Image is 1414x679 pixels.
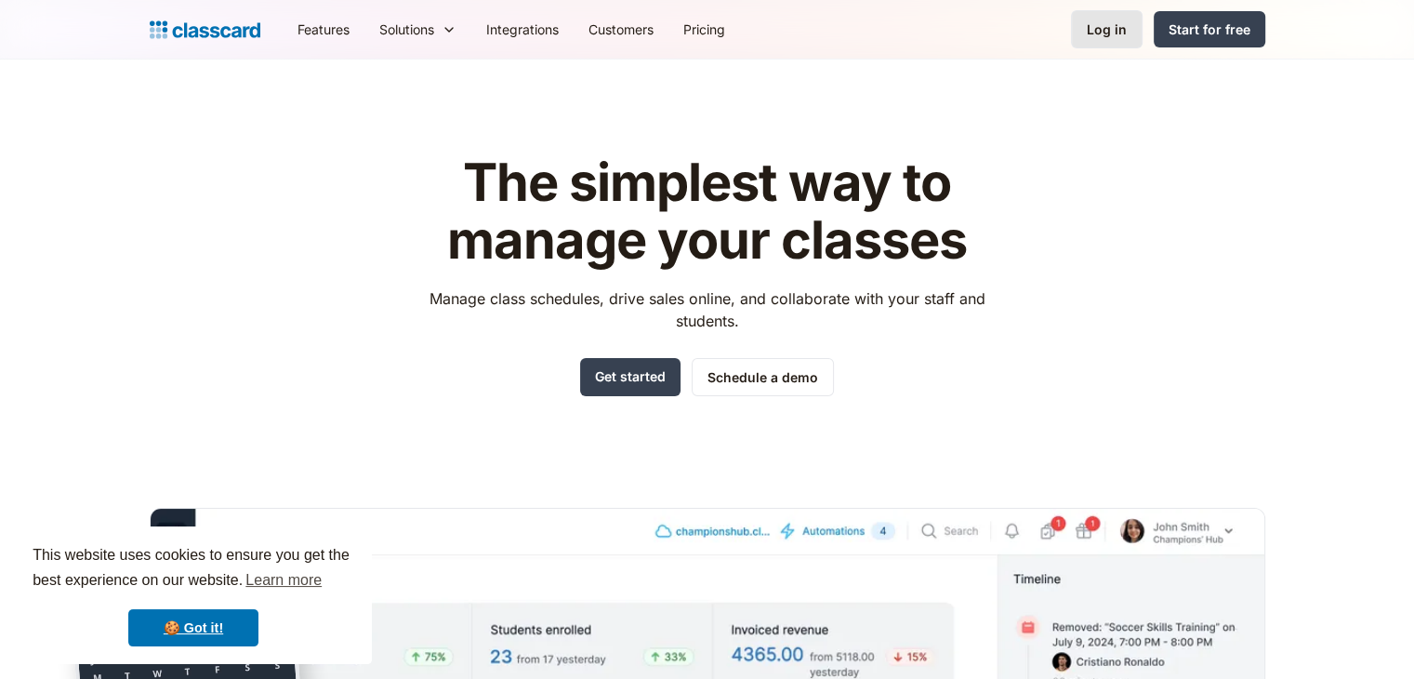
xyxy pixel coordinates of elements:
[15,526,372,664] div: cookieconsent
[283,8,364,50] a: Features
[364,8,471,50] div: Solutions
[1154,11,1265,47] a: Start for free
[379,20,434,39] div: Solutions
[471,8,574,50] a: Integrations
[243,566,324,594] a: learn more about cookies
[692,358,834,396] a: Schedule a demo
[33,544,354,594] span: This website uses cookies to ensure you get the best experience on our website.
[412,287,1002,332] p: Manage class schedules, drive sales online, and collaborate with your staff and students.
[580,358,681,396] a: Get started
[1169,20,1250,39] div: Start for free
[1071,10,1143,48] a: Log in
[574,8,668,50] a: Customers
[150,17,260,43] a: home
[668,8,740,50] a: Pricing
[128,609,258,646] a: dismiss cookie message
[412,154,1002,269] h1: The simplest way to manage your classes
[1087,20,1127,39] div: Log in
